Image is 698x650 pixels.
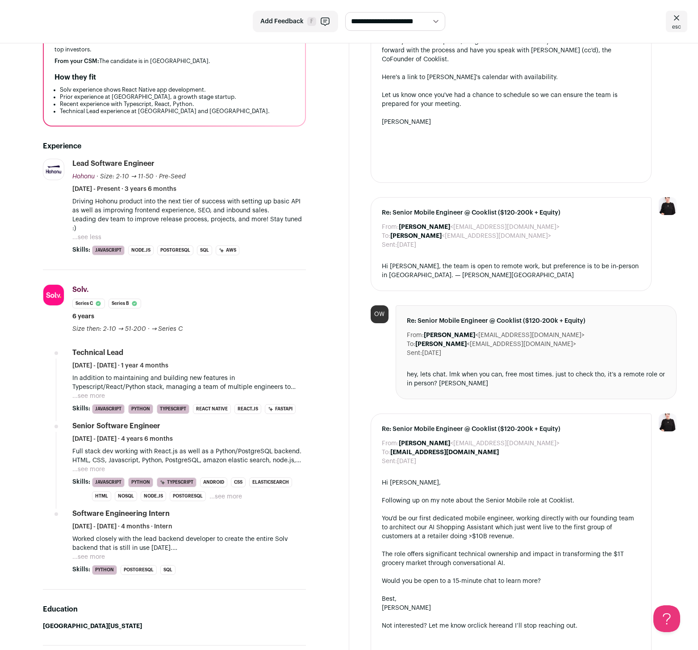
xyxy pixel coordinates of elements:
[407,331,424,340] dt: From:
[72,215,306,233] p: Leading dev team to improve release process, projects, and more! Stay tuned :)
[473,623,502,629] a: click here
[159,173,186,180] span: Pre-Seed
[253,11,338,32] button: Add Feedback F
[307,17,316,26] span: F
[382,595,641,604] div: Best,
[60,86,294,93] li: Solv experience shows React Native app development.
[382,91,641,109] div: Let us know once you've had a chance to schedule so we can ensure the team is prepared for your m...
[407,370,666,388] div: hey, lets chat. lmk when you can, free most times. just to check tho, it’s a remote role or in pe...
[60,93,294,101] li: Prior experience at [GEOGRAPHIC_DATA], a growth stage startup.
[72,286,89,293] span: Solv.
[54,58,99,64] span: From your CSM:
[54,72,96,83] h2: How they fit
[407,340,415,349] dt: To:
[72,299,105,308] li: Series C
[382,262,641,280] div: Hi [PERSON_NAME], the team is open to remote work, but preference is to be in-person in [GEOGRAPH...
[234,404,261,414] li: React.js
[397,241,416,249] dd: [DATE]
[43,285,64,305] img: e42183186646a3c271c6d001d5e1dab98cb28dd5efef9217595a8cc85c13d3fd.jpg
[128,404,153,414] li: Python
[407,317,666,325] span: Re: Senior Mobile Engineer @ Cooklist ($120-200k + Equity)
[72,173,95,180] span: Hohonu
[382,425,641,434] span: Re: Senior Mobile Engineer @ Cooklist ($120-200k + Equity)
[382,496,641,505] div: Following up on my note about the Senior Mobile role at Cooklist.
[115,491,137,501] li: NoSQL
[72,565,90,574] span: Skills:
[72,197,306,215] p: Driving Hohonu product into the next tier of success with setting up basic API as well as improvi...
[382,448,390,457] dt: To:
[382,439,399,448] dt: From:
[249,477,292,487] li: Elasticsearch
[72,447,306,465] p: Full stack dev working with React.js as well as a Python/PostgreSQL backend. HTML, CSS, Javascrip...
[216,245,239,255] li: AWS
[399,439,560,448] dd: <[EMAIL_ADDRESS][DOMAIN_NAME]>
[382,457,397,466] dt: Sent:
[92,404,125,414] li: JavaScript
[72,245,90,254] span: Skills:
[72,421,160,431] div: Senior Software Engineer
[72,361,168,370] span: [DATE] - [DATE] · 1 year 4 months
[382,232,390,241] dt: To:
[170,491,206,501] li: PostgreSQL
[72,159,155,169] div: Lead Software Engineer
[60,108,294,115] li: Technical Lead experience at [GEOGRAPHIC_DATA] and [GEOGRAPHIC_DATA].
[231,477,246,487] li: CSS
[415,341,467,347] b: [PERSON_NAME]
[382,577,641,586] div: Would you be open to a 15-minute chat to learn more?
[672,23,681,30] span: esc
[60,101,294,108] li: Recent experience with Typescript, React, Python.
[96,173,154,180] span: · Size: 2-10 → 11-50
[666,11,687,32] a: esc
[209,492,242,501] button: ...see more
[157,404,189,414] li: TypeScript
[72,465,105,474] button: ...see more
[193,404,231,414] li: React Native
[399,224,450,230] b: [PERSON_NAME]
[72,392,105,401] button: ...see more
[424,331,585,340] dd: <[EMAIL_ADDRESS][DOMAIN_NAME]>
[43,161,64,178] img: 8371b14f0834143aac0c2717511794f78c9b68e6e9a0a2d59af88648b7d93cc9.png
[72,435,173,443] span: [DATE] - [DATE] · 4 years 6 months
[72,326,146,332] span: Size then: 2-10 → 51-200
[382,74,558,80] a: Here's a link to [PERSON_NAME]'s calendar with availability.
[397,457,416,466] dd: [DATE]
[659,414,677,431] img: 9240684-medium_jpg
[157,477,196,487] li: TypeScript
[72,553,105,561] button: ...see more
[197,245,212,255] li: SQL
[72,374,306,392] p: In addition to maintaining and building new features in Typescript/React/Python stack, managing a...
[382,478,641,487] div: Hi [PERSON_NAME],
[160,565,176,575] li: SQL
[390,449,499,456] b: [EMAIL_ADDRESS][DOMAIN_NAME]
[157,245,193,255] li: PostgreSQL
[43,141,306,152] h2: Experience
[92,477,125,487] li: JavaScript
[121,565,157,575] li: PostgreSQL
[382,621,641,630] div: Not interested? Let me know or and I’ll stop reaching out.
[200,477,227,487] li: Android
[148,325,150,333] span: ·
[659,197,677,215] img: 9240684-medium_jpg
[382,514,641,541] div: You'd be our first dedicated mobile engineer, working directly with our founding team to architec...
[128,477,153,487] li: Python
[72,312,94,321] span: 6 years
[141,491,166,501] li: Node.js
[390,233,442,239] b: [PERSON_NAME]
[407,349,422,358] dt: Sent:
[151,326,183,332] span: → Series C
[382,223,399,232] dt: From:
[92,491,111,501] li: HTML
[422,349,441,358] dd: [DATE]
[382,604,641,612] div: [PERSON_NAME]
[92,565,117,575] li: Python
[43,604,306,615] h2: Education
[72,404,90,413] span: Skills:
[382,37,641,64] div: Thank you for the response; it’s great to hear back from you! We would like to move forward with ...
[72,348,123,358] div: Technical Lead
[155,172,157,181] span: ·
[72,233,101,242] button: ...see less
[265,404,296,414] li: FastAPI
[424,332,475,338] b: [PERSON_NAME]
[54,58,294,65] div: The candidate is in [GEOGRAPHIC_DATA].
[382,550,641,568] div: The role offers significant technical ownership and impact in transforming the $1T grocery market...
